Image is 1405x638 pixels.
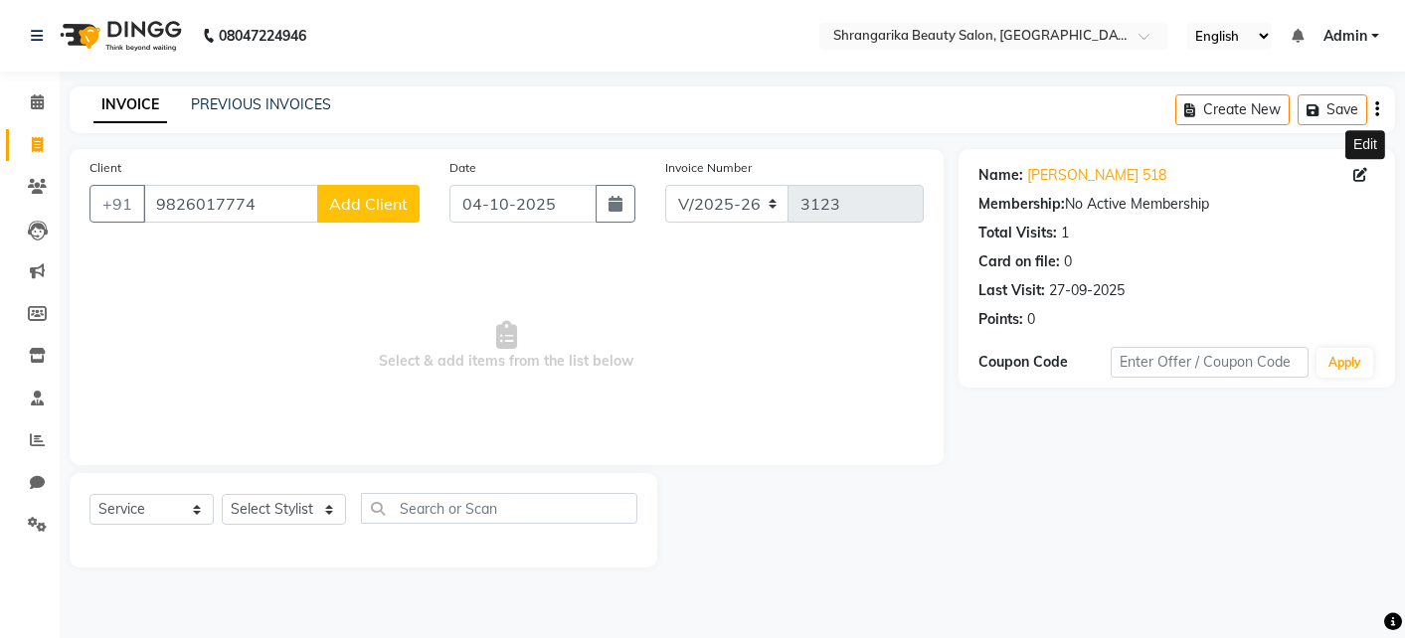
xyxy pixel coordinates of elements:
div: Edit [1345,130,1385,159]
div: Points: [978,309,1023,330]
button: Add Client [317,185,420,223]
label: Invoice Number [665,159,752,177]
a: INVOICE [93,87,167,123]
button: Save [1298,94,1367,125]
div: Card on file: [978,251,1060,272]
input: Enter Offer / Coupon Code [1111,347,1310,378]
div: Name: [978,165,1023,186]
b: 08047224946 [219,8,306,64]
img: logo [51,8,187,64]
label: Date [449,159,476,177]
div: 0 [1064,251,1072,272]
span: Select & add items from the list below [89,246,924,445]
div: Membership: [978,194,1065,215]
span: Add Client [329,194,408,214]
div: Last Visit: [978,280,1045,301]
div: No Active Membership [978,194,1375,215]
div: 27-09-2025 [1049,280,1125,301]
div: Total Visits: [978,223,1057,243]
span: Admin [1323,26,1367,47]
label: Client [89,159,121,177]
div: 0 [1027,309,1035,330]
input: Search by Name/Mobile/Email/Code [143,185,318,223]
button: Apply [1317,348,1373,378]
a: PREVIOUS INVOICES [191,95,331,113]
button: Create New [1175,94,1290,125]
div: Coupon Code [978,352,1111,373]
button: +91 [89,185,145,223]
a: [PERSON_NAME] 518 [1027,165,1166,186]
div: 1 [1061,223,1069,243]
input: Search or Scan [361,493,637,524]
